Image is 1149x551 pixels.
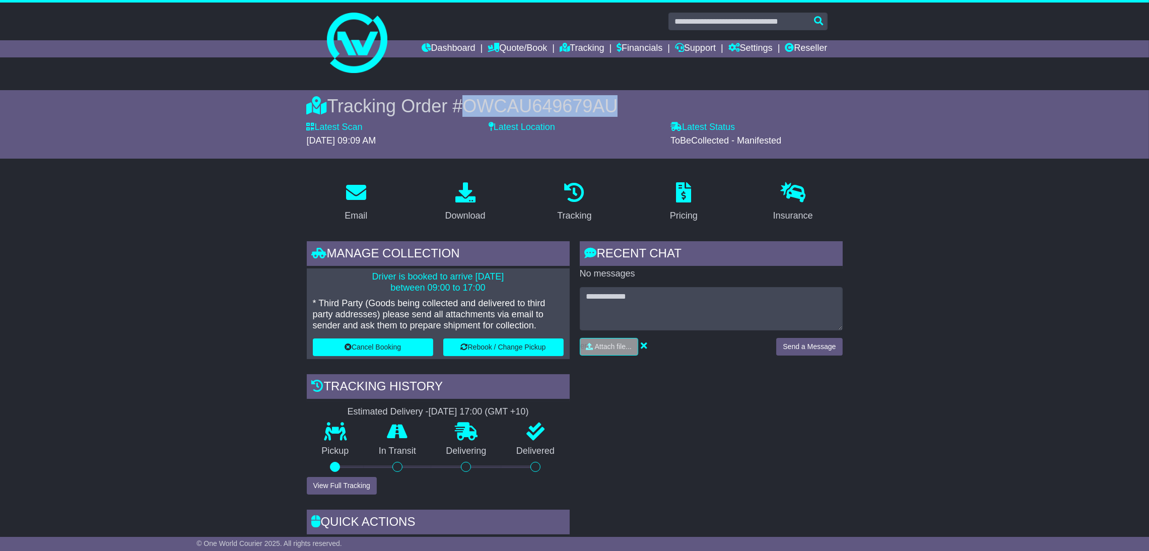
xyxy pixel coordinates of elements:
a: Financials [617,40,662,57]
a: Download [439,179,492,226]
a: Quote/Book [488,40,547,57]
div: Pricing [670,209,698,223]
p: Driver is booked to arrive [DATE] between 09:00 to 17:00 [313,271,564,293]
button: Rebook / Change Pickup [443,338,564,356]
a: Settings [728,40,773,57]
div: RECENT CHAT [580,241,843,268]
a: Insurance [767,179,820,226]
button: Send a Message [776,338,842,356]
label: Latest Scan [307,122,363,133]
a: Support [675,40,716,57]
a: Reseller [785,40,827,57]
a: Tracking [551,179,598,226]
a: Tracking [560,40,604,57]
div: Tracking history [307,374,570,401]
span: OWCAU649679AU [462,96,618,116]
div: Insurance [773,209,813,223]
a: Email [338,179,374,226]
span: [DATE] 09:09 AM [307,135,376,146]
div: Tracking [557,209,591,223]
label: Latest Status [670,122,735,133]
button: View Full Tracking [307,477,377,495]
div: Download [445,209,486,223]
p: In Transit [364,446,431,457]
p: Delivered [501,446,570,457]
p: No messages [580,268,843,280]
div: Quick Actions [307,510,570,537]
span: ToBeCollected - Manifested [670,135,781,146]
a: Pricing [663,179,704,226]
p: * Third Party (Goods being collected and delivered to third party addresses) please send all atta... [313,298,564,331]
div: Manage collection [307,241,570,268]
div: Tracking Order # [307,95,843,117]
p: Delivering [431,446,502,457]
div: Email [345,209,367,223]
label: Latest Location [489,122,555,133]
button: Cancel Booking [313,338,433,356]
div: Estimated Delivery - [307,406,570,418]
a: Dashboard [422,40,476,57]
p: Pickup [307,446,364,457]
span: © One World Courier 2025. All rights reserved. [196,539,342,547]
div: [DATE] 17:00 (GMT +10) [429,406,529,418]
